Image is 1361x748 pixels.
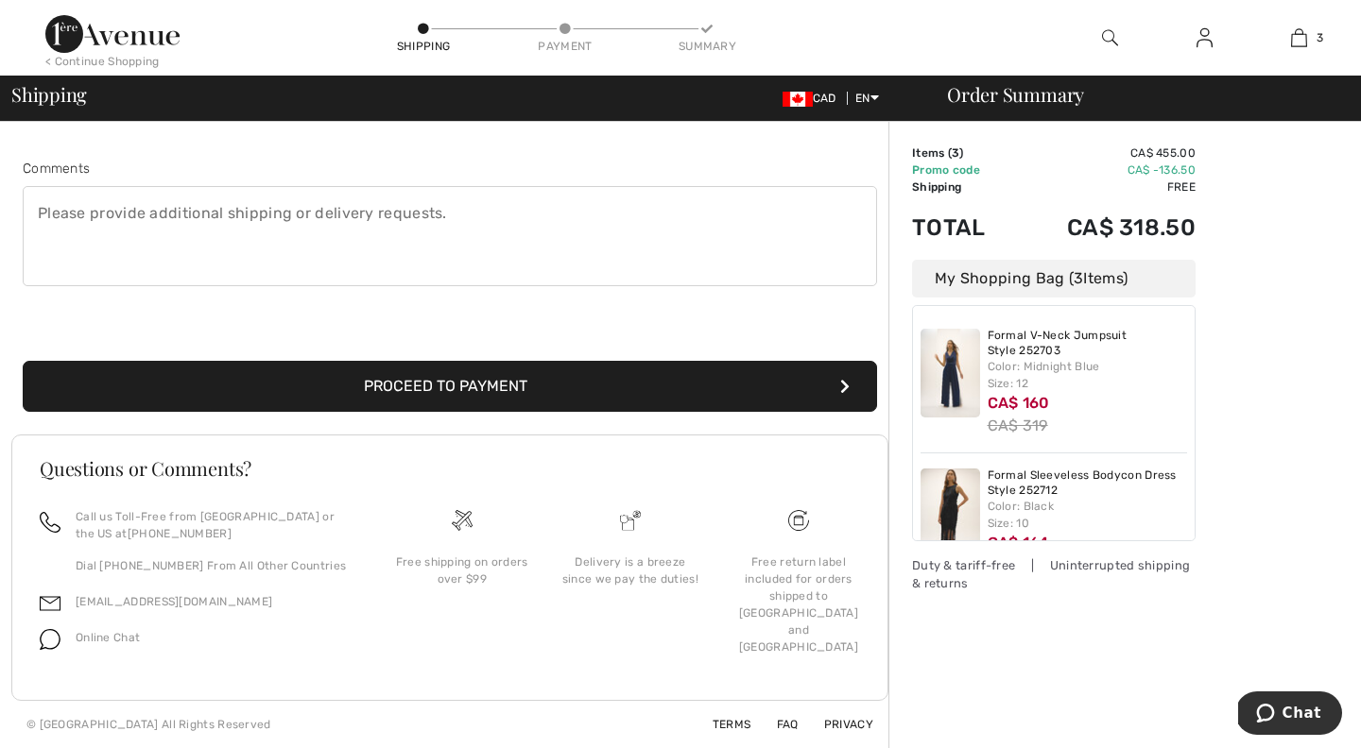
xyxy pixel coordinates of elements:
[23,361,877,412] button: Proceed to Payment
[730,553,868,655] div: Free return label included for orders shipped to [GEOGRAPHIC_DATA] and [GEOGRAPHIC_DATA]
[1197,26,1213,49] img: My Info
[783,92,844,105] span: CAD
[23,159,877,178] div: Comments
[952,146,959,160] span: 3
[783,92,813,107] img: Canadian Dollar
[128,527,232,540] a: [PHONE_NUMBER]
[912,195,1015,260] td: Total
[393,553,531,587] div: Free shipping on orders over $99
[912,260,1196,297] div: My Shopping Bag ( Items)
[1317,29,1323,46] span: 3
[76,631,140,644] span: Online Chat
[1291,26,1307,49] img: My Bag
[1015,195,1196,260] td: CA$ 318.50
[788,510,809,531] img: Free shipping on orders over $99
[754,718,799,731] a: FAQ
[1181,26,1228,50] a: Sign In
[76,508,355,542] p: Call us Toll-Free from [GEOGRAPHIC_DATA] or the US at
[537,38,594,55] div: Payment
[988,329,1188,358] a: Formal V-Neck Jumpsuit Style 252703
[912,161,1015,178] td: Promo code
[45,15,180,53] img: 1ère Avenue
[690,718,751,731] a: Terms
[1238,691,1342,739] iframe: Opens a widget where you can chat to one of our agents
[912,556,1196,592] div: Duty & tariff-free | Uninterrupted shipping & returns
[26,716,271,733] div: © [GEOGRAPHIC_DATA] All Rights Reserved
[11,85,87,104] span: Shipping
[855,92,879,105] span: EN
[679,38,735,55] div: Summary
[1015,144,1196,161] td: CA$ 455.00
[988,358,1188,392] div: Color: Midnight Blue Size: 12
[988,468,1188,498] a: Formal Sleeveless Bodycon Dress Style 252712
[924,85,1350,104] div: Order Summary
[561,553,699,587] div: Delivery is a breeze since we pay the duties!
[40,459,860,478] h3: Questions or Comments?
[45,53,160,70] div: < Continue Shopping
[912,144,1015,161] td: Items ( )
[40,593,60,614] img: email
[1252,26,1345,49] a: 3
[988,394,1050,412] span: CA$ 160
[921,329,980,417] img: Formal V-Neck Jumpsuit Style 252703
[912,178,1015,195] td: Shipping
[40,512,60,533] img: call
[1015,178,1196,195] td: Free
[1102,26,1118,49] img: search the website
[76,557,355,574] p: Dial [PHONE_NUMBER] From All Other Countries
[620,510,641,531] img: Delivery is a breeze since we pay the duties!
[988,498,1188,532] div: Color: Black Size: 10
[395,38,452,55] div: Shipping
[988,534,1049,552] span: CA$ 164
[801,718,873,731] a: Privacy
[1074,269,1083,287] span: 3
[988,416,1048,434] s: CA$ 319
[1015,161,1196,178] td: CA$ -136.50
[76,595,272,608] a: [EMAIL_ADDRESS][DOMAIN_NAME]
[921,468,980,557] img: Formal Sleeveless Bodycon Dress Style 252712
[40,629,60,650] img: chat
[452,510,473,531] img: Free shipping on orders over $99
